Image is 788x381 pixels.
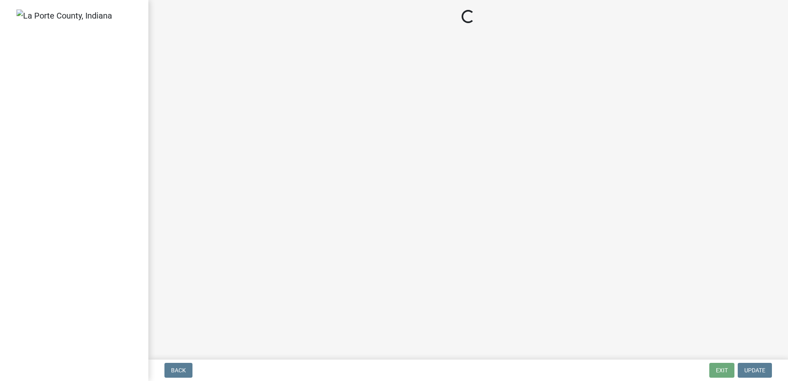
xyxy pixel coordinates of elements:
[709,363,734,378] button: Exit
[164,363,192,378] button: Back
[16,9,112,22] img: La Porte County, Indiana
[744,367,765,374] span: Update
[738,363,772,378] button: Update
[171,367,186,374] span: Back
